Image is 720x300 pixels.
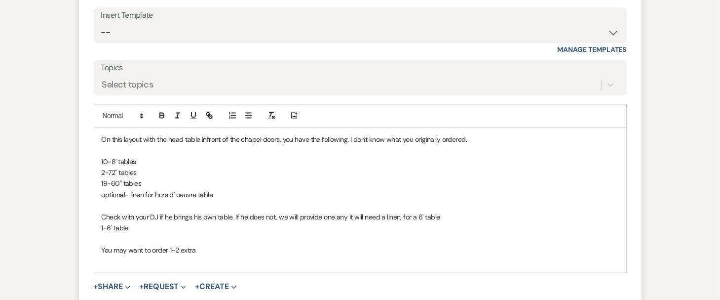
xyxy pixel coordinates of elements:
p: optional- linen for hors d' oeuvre table [102,190,619,201]
button: Request [139,283,186,291]
p: You may want to order 1-2 extra [102,245,619,256]
label: Topics [101,61,619,76]
div: Insert Template [101,9,619,23]
span: + [195,283,199,291]
button: Create [195,283,236,291]
div: Select topics [102,78,153,91]
p: Check with your DJ if he brings his own table. If he does not, we will provide one any it will ne... [102,212,619,223]
p: 19-60" tables [102,178,619,189]
p: On this layout with the head table infront of the chapel doors, you have the following. I don't k... [102,134,619,145]
button: Share [94,283,131,291]
a: Manage Templates [558,45,627,54]
p: 10-8' tables [102,157,619,168]
p: 2-72" tables [102,168,619,178]
p: 1-6' table. [102,223,619,234]
span: + [94,283,98,291]
span: + [139,283,144,291]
